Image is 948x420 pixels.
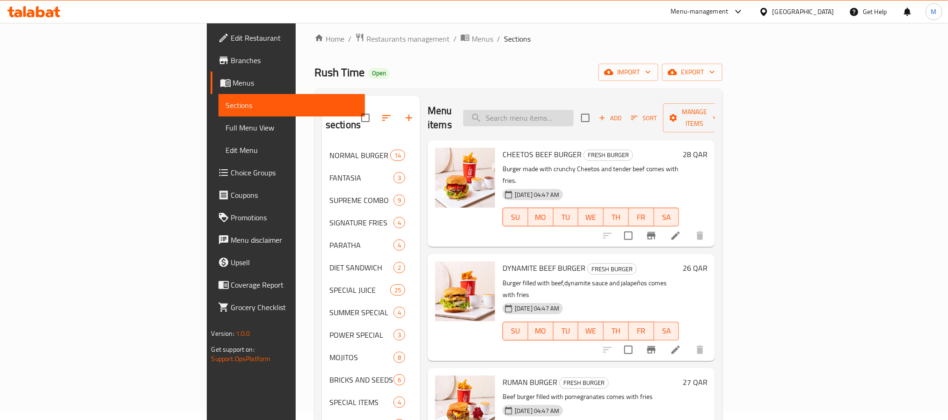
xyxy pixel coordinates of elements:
span: 25 [391,286,405,295]
span: export [670,66,715,78]
a: Choice Groups [211,161,365,184]
span: Full Menu View [226,122,357,133]
span: Promotions [231,212,357,223]
span: 1.0.0 [236,327,250,340]
span: [DATE] 04:47 AM [511,406,563,415]
p: Burger filled with beef,dynamite sauce and jalapeños comes with fries [503,277,679,301]
span: Upsell [231,257,357,268]
a: Sections [219,94,365,116]
a: Menu disclaimer [211,229,365,251]
span: Get support on: [211,343,255,355]
span: 2 [394,263,405,272]
span: 4 [394,398,405,407]
div: FANTASIA3 [322,167,420,189]
span: SPECIAL ITEMS [329,397,394,408]
span: FRESH BURGER [560,377,608,388]
div: BRICKS AND SEEDS6 [322,369,420,391]
button: SU [503,322,528,340]
span: 8 [394,353,405,362]
span: Select to update [619,226,638,246]
div: SIGNATURE FRIES4 [322,211,420,234]
button: TH [604,208,629,226]
span: BRICKS AND SEEDS [329,374,394,385]
span: FRESH BURGER [588,264,636,275]
span: DYNAMITE BEEF BURGER [503,261,585,275]
div: POWER SPECIAL [329,329,394,340]
p: Beef burger filled with pomegranates comes with fries [503,391,679,403]
span: Select to update [619,340,638,360]
div: SIGNATURE FRIES [329,217,394,228]
nav: breadcrumb [314,33,722,45]
span: TH [607,324,625,338]
button: export [662,64,722,81]
div: POWER SPECIAL3 [322,324,420,346]
input: search [463,110,574,126]
a: Edit Menu [219,139,365,161]
span: Select section [576,108,595,128]
a: Coverage Report [211,274,365,296]
span: SU [507,210,525,224]
a: Menus [460,33,493,45]
span: MOJITOS [329,352,394,363]
div: Open [368,68,390,79]
a: Support.OpsPlatform [211,353,271,365]
span: Version: [211,327,234,340]
button: FR [629,208,654,226]
button: SA [654,208,679,226]
div: SUMMER SPECIAL [329,307,394,318]
span: SPECIAL JUICE [329,284,390,296]
a: Edit Restaurant [211,27,365,49]
span: M [931,7,937,17]
span: 14 [391,151,405,160]
div: items [394,262,405,273]
div: items [394,397,405,408]
span: Sort sections [375,107,398,129]
a: Branches [211,49,365,72]
p: Burger made with crunchy Cheetos and tender beef comes with fries. [503,163,679,187]
div: MOJITOS8 [322,346,420,369]
span: SU [507,324,525,338]
div: items [394,307,405,318]
span: Grocery Checklist [231,302,357,313]
button: WE [578,208,604,226]
button: SA [654,322,679,340]
div: items [394,329,405,340]
div: DIET SANDWICH2 [322,256,420,279]
img: DYNAMITE BEEF BURGER [435,261,495,321]
button: MO [528,322,554,340]
div: items [394,374,405,385]
button: delete [689,339,711,361]
a: Coupons [211,184,365,206]
span: RUMAN BURGER [503,375,557,389]
span: CHEETOS BEEF BURGER [503,147,582,161]
span: SA [658,210,676,224]
h6: 27 QAR [683,376,707,389]
div: PARATHA4 [322,234,420,256]
span: Open [368,69,390,77]
span: Manage items [671,106,718,130]
a: Edit menu item [670,230,681,241]
span: SUPREME COMBO [329,195,394,206]
div: SPECIAL JUICE25 [322,279,420,301]
span: FR [633,324,650,338]
img: CHEETOS BEEF BURGER [435,148,495,208]
div: items [390,150,405,161]
button: FR [629,322,654,340]
span: Branches [231,55,357,66]
div: NORMAL BURGER [329,150,390,161]
span: Edit Menu [226,145,357,156]
button: Branch-specific-item [640,339,663,361]
div: NORMAL BURGER14 [322,144,420,167]
div: items [394,352,405,363]
span: FR [633,210,650,224]
button: delete [689,224,711,247]
div: items [390,284,405,296]
div: items [394,239,405,251]
div: FRESH BURGER [583,150,633,161]
span: TU [557,210,575,224]
button: import [598,64,658,81]
a: Grocery Checklist [211,296,365,319]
